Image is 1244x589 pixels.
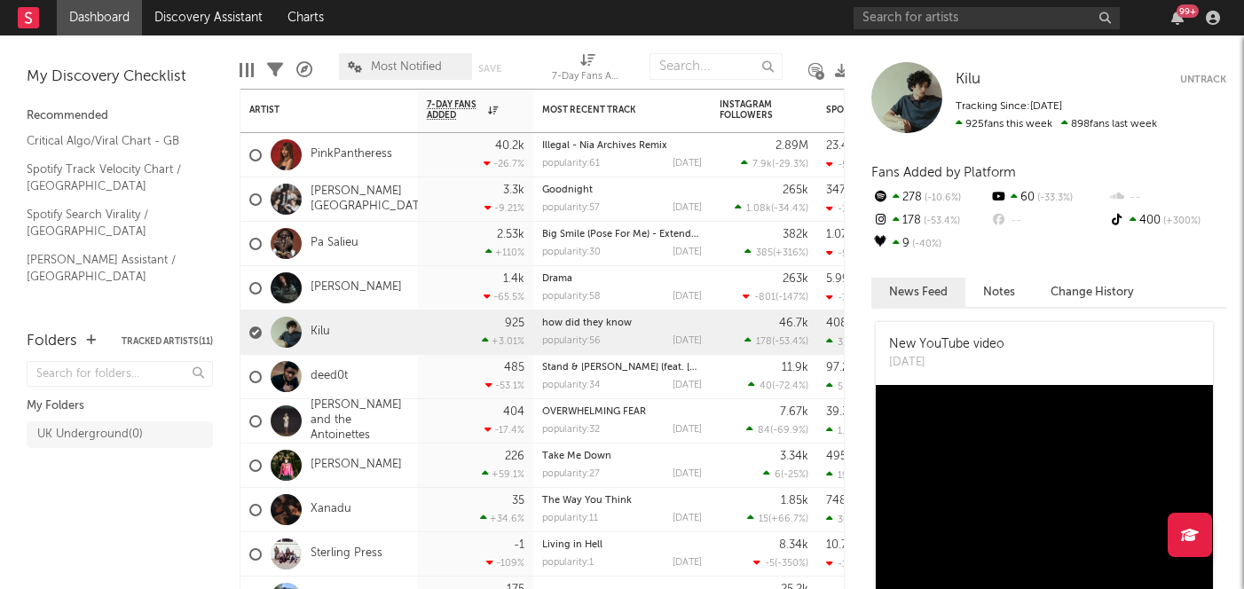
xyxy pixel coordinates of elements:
[1180,71,1226,89] button: Untrack
[552,67,623,88] div: 7-Day Fans Added (7-Day Fans Added)
[542,452,702,461] div: Take Me Down
[552,44,623,96] div: 7-Day Fans Added (7-Day Fans Added)
[485,247,524,258] div: +110 %
[311,280,402,295] a: [PERSON_NAME]
[758,426,770,436] span: 84
[311,325,330,340] a: Kilu
[909,240,941,249] span: -40 %
[775,381,806,391] span: -72.4 %
[512,495,524,507] div: 35
[826,318,854,329] div: 408k
[779,318,808,329] div: 46.7k
[777,559,806,569] span: -350 %
[27,160,195,196] a: Spotify Track Velocity Chart / [GEOGRAPHIC_DATA]
[826,495,846,507] div: 748
[1035,193,1073,203] span: -33.3 %
[311,147,392,162] a: PinkPantheress
[773,426,806,436] span: -69.9 %
[311,369,348,384] a: deed0t
[311,236,358,251] a: Pa Salieu
[744,247,808,258] div: ( )
[826,229,857,240] div: 1.07M
[484,202,524,214] div: -9.21 %
[720,99,782,121] div: Instagram Followers
[480,513,524,524] div: +34.6 %
[783,273,808,285] div: 263k
[311,502,351,517] a: Xanadu
[514,539,524,551] div: -1
[478,64,501,74] button: Save
[956,72,980,87] span: Kilu
[826,381,861,392] div: 5.15k
[780,406,808,418] div: 7.67k
[826,247,866,259] div: -56.1k
[267,44,283,96] div: Filters
[826,406,854,418] div: 39.3k
[311,546,382,562] a: Sterling Press
[743,291,808,302] div: ( )
[826,140,858,152] div: 23.4M
[311,398,409,444] a: [PERSON_NAME] and the Antoinettes
[673,336,702,346] div: [DATE]
[752,160,772,169] span: 7.9k
[27,361,213,387] input: Search for folders...
[27,396,213,417] div: My Folders
[826,159,862,170] div: -517k
[956,71,980,89] a: Kilu
[782,362,808,373] div: 11.9k
[989,186,1107,209] div: 60
[27,331,77,352] div: Folders
[826,451,853,462] div: 495k
[826,292,865,303] div: -71.2k
[482,335,524,347] div: +3.01 %
[505,318,524,329] div: 925
[542,318,702,328] div: how did they know
[27,131,195,151] a: Critical Algo/Viral Chart - GB
[542,558,594,568] div: popularity: 1
[673,203,702,213] div: [DATE]
[542,381,601,390] div: popularity: 34
[542,274,572,284] a: Drama
[542,292,601,302] div: popularity: 58
[542,230,722,240] a: Big Smile (Pose For Me) - Extended Mix
[673,469,702,479] div: [DATE]
[249,105,382,115] div: Artist
[774,204,806,214] span: -34.4 %
[673,381,702,390] div: [DATE]
[542,141,667,151] a: Illegal - Nia Archives Remix
[542,203,600,213] div: popularity: 57
[779,539,808,551] div: 8.34k
[542,230,702,240] div: Big Smile (Pose For Me) - Extended Mix
[760,381,772,391] span: 40
[673,247,702,257] div: [DATE]
[542,318,632,328] a: how did they know
[497,229,524,240] div: 2.53k
[542,540,602,550] a: Living in Hell
[503,406,524,418] div: 404
[542,540,702,550] div: Living in Hell
[956,101,1062,112] span: Tracking Since: [DATE]
[776,248,806,258] span: +316 %
[765,559,775,569] span: -5
[775,470,781,480] span: 6
[27,295,195,332] a: Algorithmic A&R Assistant ([GEOGRAPHIC_DATA])
[542,496,702,506] div: The Way You Think
[826,514,849,525] div: 36
[748,380,808,391] div: ( )
[542,363,702,373] div: Stand & Lean (feat. Klyrae)
[542,185,702,195] div: Goodnight
[854,7,1120,29] input: Search for artists
[754,293,776,302] span: -801
[1108,209,1226,232] div: 400
[673,292,702,302] div: [DATE]
[673,425,702,435] div: [DATE]
[922,193,961,203] span: -10.6 %
[484,158,524,169] div: -26.7 %
[27,250,195,287] a: [PERSON_NAME] Assistant / [GEOGRAPHIC_DATA]
[780,451,808,462] div: 3.34k
[296,44,312,96] div: A&R Pipeline
[921,216,960,226] span: -53.4 %
[889,335,1004,354] div: New YouTube video
[542,452,611,461] a: Take Me Down
[495,140,524,152] div: 40.2k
